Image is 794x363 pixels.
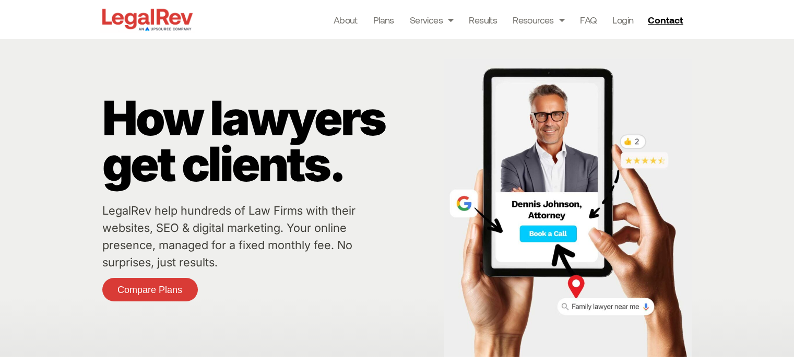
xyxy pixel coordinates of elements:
[469,13,497,27] a: Results
[334,13,634,27] nav: Menu
[513,13,564,27] a: Resources
[117,285,182,295] span: Compare Plans
[612,13,633,27] a: Login
[644,11,690,28] a: Contact
[102,95,439,187] p: How lawyers get clients.
[102,278,198,301] a: Compare Plans
[373,13,394,27] a: Plans
[334,13,358,27] a: About
[648,15,683,25] span: Contact
[102,204,355,269] a: LegalRev help hundreds of Law Firms with their websites, SEO & digital marketing. Your online pre...
[410,13,454,27] a: Services
[580,13,597,27] a: FAQ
